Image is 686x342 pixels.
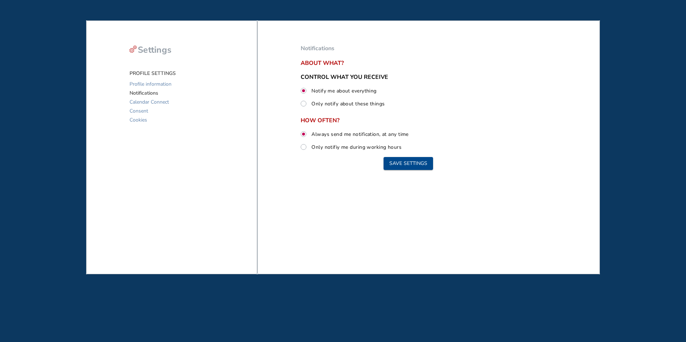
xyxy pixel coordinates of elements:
[310,99,385,108] label: Only notify about these things
[130,98,169,106] span: Calendar Connect
[301,44,334,52] span: Notifications
[310,129,409,139] label: Always send me notification, at any time
[301,73,388,81] span: CONTROL WHAT YOU RECEIVE
[301,60,516,66] span: About what?
[130,70,176,77] span: PROFILE SETTINGS
[130,80,171,89] span: Profile information
[130,89,158,98] span: Notifications
[310,86,376,95] label: Notify me about everything
[130,46,137,53] div: settings-cog-red
[384,157,433,170] button: Save settings
[130,106,148,115] span: Consent
[301,117,516,124] span: HOW OFTEN?
[130,46,137,53] img: settings-cog-red.d5cea378.svg
[310,142,401,152] label: Only notifiy me during working hours
[130,115,147,124] span: Cookies
[138,44,171,56] span: Settings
